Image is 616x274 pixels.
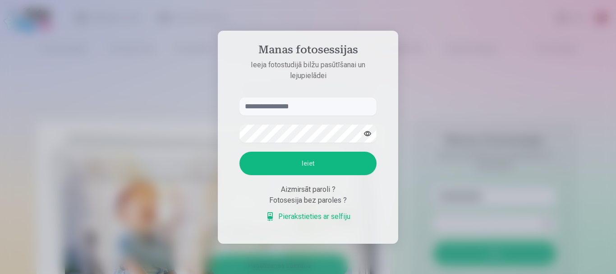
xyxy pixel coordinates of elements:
p: Ieeja fotostudijā bilžu pasūtīšanai un lejupielādei [230,60,386,81]
button: Ieiet [239,152,377,175]
div: Fotosesija bez paroles ? [239,195,377,206]
div: Aizmirsāt paroli ? [239,184,377,195]
a: Pierakstieties ar selfiju [266,211,350,222]
h4: Manas fotosessijas [230,43,386,60]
